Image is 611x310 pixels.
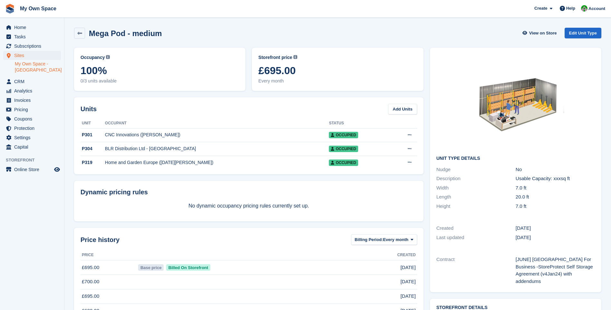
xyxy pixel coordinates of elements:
[436,175,516,182] div: Description
[81,289,137,304] td: £695.00
[3,165,61,174] a: menu
[3,77,61,86] a: menu
[53,166,61,173] a: Preview store
[3,96,61,105] a: menu
[14,77,53,86] span: CRM
[436,203,516,210] div: Height
[14,142,53,151] span: Capital
[436,156,595,161] h2: Unit Type details
[436,225,516,232] div: Created
[105,145,329,152] div: BLR Distribution Ltd - [GEOGRAPHIC_DATA]
[329,118,389,129] th: Status
[534,5,547,12] span: Create
[17,3,59,14] a: My Own Space
[105,118,329,129] th: Occupant
[81,235,119,245] span: Price history
[351,234,417,245] button: Billing Period: Every month
[81,78,239,84] span: 0/3 units available
[3,51,61,60] a: menu
[3,42,61,51] a: menu
[388,104,417,114] a: Add Units
[14,86,53,95] span: Analytics
[3,23,61,32] a: menu
[3,124,61,133] a: menu
[529,30,557,36] span: View on Store
[3,142,61,151] a: menu
[15,61,61,73] a: My Own Space - [GEOGRAPHIC_DATA]
[581,5,587,12] img: Paula Harris
[566,5,575,12] span: Help
[329,132,358,138] span: Occupied
[522,28,559,38] a: View on Store
[400,293,415,300] span: [DATE]
[89,29,162,38] h2: Mega Pod - medium
[5,4,15,14] img: stora-icon-8386f47178a22dfd0bd8f6a31ec36ba5ce8667c1dd55bd0f319d3a0aa187defe.svg
[397,252,416,258] span: Created
[81,187,417,197] div: Dynamic pricing rules
[516,234,595,241] div: [DATE]
[436,184,516,192] div: Width
[3,133,61,142] a: menu
[81,54,105,61] span: Occupancy
[516,225,595,232] div: [DATE]
[3,86,61,95] a: menu
[166,264,210,271] span: Billed On Storefront
[588,5,605,12] span: Account
[14,165,53,174] span: Online Store
[105,131,329,138] div: CNC Innovations ([PERSON_NAME])
[258,54,292,61] span: Storefront price
[383,237,408,243] span: Every month
[516,193,595,201] div: 20.0 ft
[14,23,53,32] span: Home
[81,202,417,210] p: No dynamic occupancy pricing rules currently set up.
[81,260,137,275] td: £695.00
[81,104,97,114] h2: Units
[516,166,595,173] div: No
[81,118,105,129] th: Unit
[258,65,417,76] span: £695.00
[516,203,595,210] div: 7.0 ft
[329,146,358,152] span: Occupied
[516,175,595,182] div: Usable Capacity: xxxsq ft
[14,114,53,123] span: Coupons
[516,184,595,192] div: 7.0 ft
[329,160,358,166] span: Occupied
[436,256,516,285] div: Contract
[6,157,64,163] span: Storefront
[81,250,137,260] th: Price
[516,256,595,285] div: [JUNE] [GEOGRAPHIC_DATA] For Business -StoreProtect Self Storage Agreement (v4Jan24) with addendums
[258,78,417,84] span: Every month
[138,264,164,271] span: Base price
[81,275,137,289] td: £700.00
[436,234,516,241] div: Last updated
[14,42,53,51] span: Subscriptions
[400,264,415,271] span: [DATE]
[400,278,415,286] span: [DATE]
[106,55,110,59] img: icon-info-grey-7440780725fd019a000dd9b08b2336e03edf1995a4989e88bcd33f0948082b44.svg
[14,105,53,114] span: Pricing
[14,96,53,105] span: Invoices
[105,159,329,166] div: Home and Garden Europe ([DATE][PERSON_NAME])
[81,145,105,152] div: P304
[81,65,239,76] span: 100%
[3,114,61,123] a: menu
[14,51,53,60] span: Sites
[14,32,53,41] span: Tasks
[14,133,53,142] span: Settings
[14,124,53,133] span: Protection
[467,54,564,151] img: large%20storage.png
[81,131,105,138] div: P301
[293,55,297,59] img: icon-info-grey-7440780725fd019a000dd9b08b2336e03edf1995a4989e88bcd33f0948082b44.svg
[436,166,516,173] div: Nudge
[565,28,601,38] a: Edit Unit Type
[3,105,61,114] a: menu
[3,32,61,41] a: menu
[81,159,105,166] div: P319
[436,193,516,201] div: Length
[355,237,383,243] span: Billing Period:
